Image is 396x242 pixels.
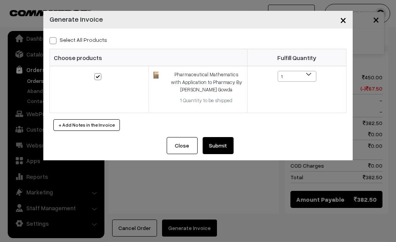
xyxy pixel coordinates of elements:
th: Choose products [50,49,247,66]
div: 1 Quantity to be shipped [170,97,242,105]
h4: Generate Invoice [49,14,103,24]
label: Select all Products [49,36,107,44]
span: × [340,12,346,27]
th: Fulfill Quantity [247,49,346,66]
button: Close [334,8,353,32]
span: 1 [278,71,316,82]
div: Pharmaceutical Mathematics with Application to Pharmacy By [PERSON_NAME] Gowda [170,71,242,94]
button: + Add Notes in the Invoice [53,119,120,131]
button: Submit [203,137,234,154]
button: Close [167,137,198,154]
span: 1 [278,71,316,82]
img: 7821702561438-img53f6f3cdb1e02.jpg [154,72,159,79]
